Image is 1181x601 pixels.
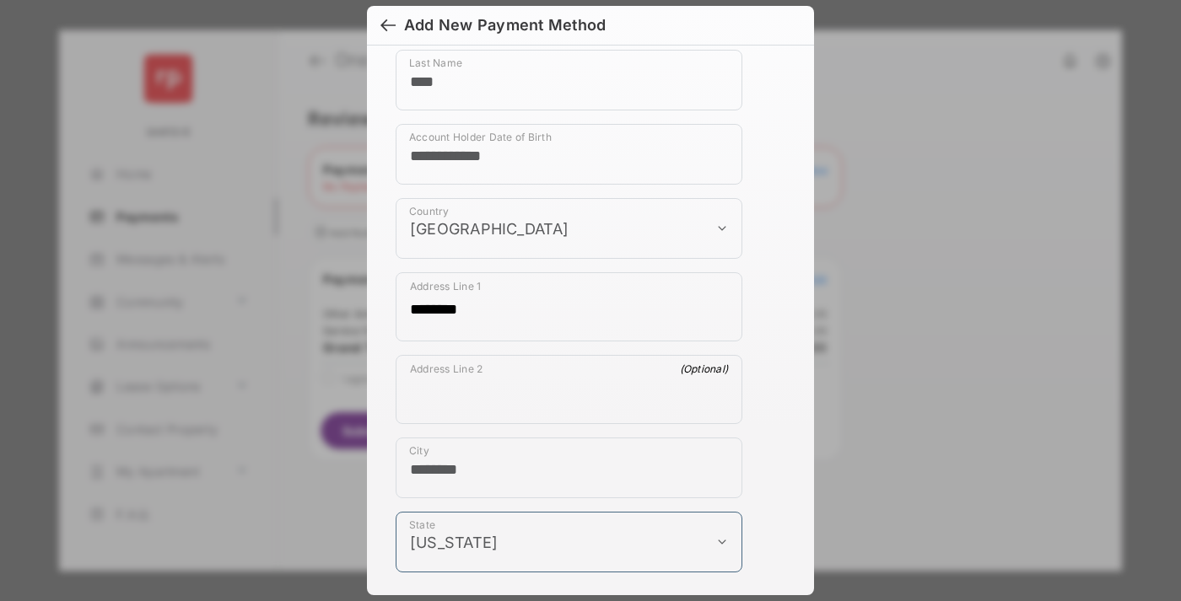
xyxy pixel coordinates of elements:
div: payment_method_screening[postal_addresses][administrativeArea] [396,512,742,572]
div: payment_method_screening[postal_addresses][country] [396,198,742,259]
div: payment_method_screening[postal_addresses][addressLine1] [396,272,742,341]
div: payment_method_screening[postal_addresses][locality] [396,437,742,498]
div: Add New Payment Method [404,16,606,35]
div: payment_method_screening[postal_addresses][addressLine2] [396,355,742,424]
